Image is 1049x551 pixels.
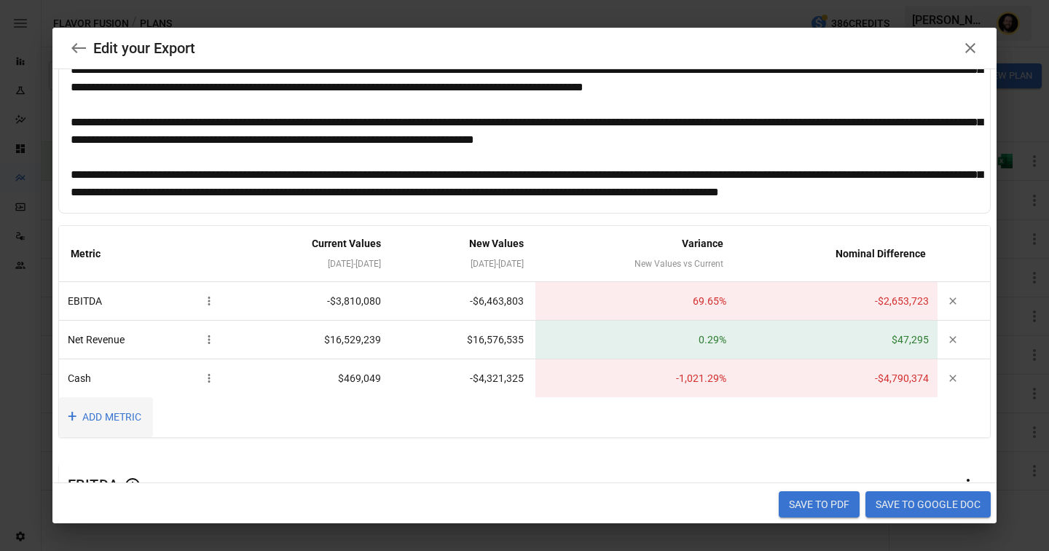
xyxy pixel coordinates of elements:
[535,226,735,282] th: Variance
[240,255,381,273] div: [DATE] - [DATE]
[865,491,991,517] button: Save to Google Doc
[59,397,153,437] button: ADD METRIC
[547,255,723,273] div: New Values vs Current
[535,282,735,321] td: 69.65 %
[393,282,535,321] td: -$6,463,803
[93,36,195,60] h6: Edit your Export
[228,359,393,397] td: $469,049
[735,321,938,359] td: $47,295
[779,491,860,517] button: Save to PDF
[59,226,228,282] th: Metric
[68,329,219,350] div: Net Revenue
[393,226,535,282] th: New Values
[393,321,535,359] td: $16,576,535
[228,321,393,359] td: $16,529,239
[735,226,938,282] th: Nominal Difference
[535,359,735,397] td: -1,021.29 %
[735,359,938,397] td: -$4,790,374
[68,403,76,431] span: +
[228,282,393,321] td: -$3,810,080
[393,359,535,397] td: -$4,321,325
[404,255,524,273] div: [DATE] - [DATE]
[68,475,118,494] div: EBITDA
[228,226,393,282] th: Current Values
[68,368,219,388] div: Cash
[68,291,219,311] div: EBITDA
[735,282,938,321] td: -$2,653,723
[535,321,735,359] td: 0.29 %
